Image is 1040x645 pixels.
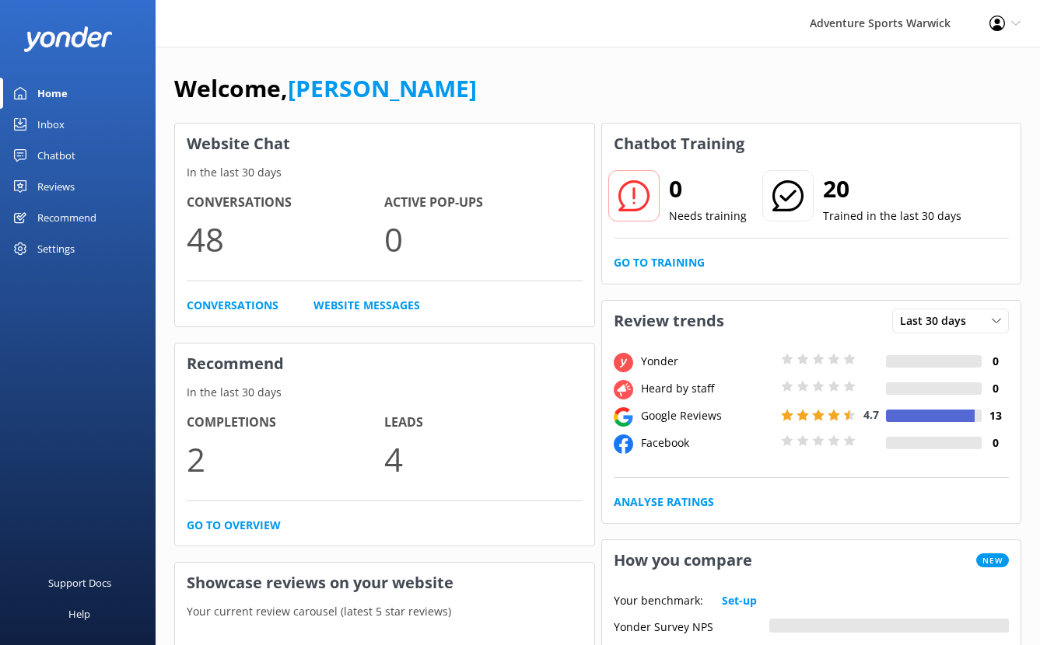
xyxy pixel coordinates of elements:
[602,124,756,164] h3: Chatbot Training
[68,598,90,629] div: Help
[982,407,1009,424] h4: 13
[614,254,705,271] a: Go to Training
[384,213,582,265] p: 0
[384,413,582,433] h4: Leads
[288,72,477,104] a: [PERSON_NAME]
[187,193,384,213] h4: Conversations
[614,493,714,511] a: Analyse Ratings
[614,619,769,633] div: Yonder Survey NPS
[37,140,75,171] div: Chatbot
[37,109,65,140] div: Inbox
[37,233,75,264] div: Settings
[187,413,384,433] h4: Completions
[384,193,582,213] h4: Active Pop-ups
[823,170,961,207] h2: 20
[637,434,777,451] div: Facebook
[637,407,777,424] div: Google Reviews
[175,563,594,603] h3: Showcase reviews on your website
[976,553,1009,567] span: New
[313,297,420,314] a: Website Messages
[602,540,764,580] h3: How you compare
[863,407,879,422] span: 4.7
[175,124,594,164] h3: Website Chat
[187,297,278,314] a: Conversations
[669,207,747,225] p: Needs training
[637,353,777,370] div: Yonder
[187,517,281,534] a: Go to overview
[669,170,747,207] h2: 0
[823,207,961,225] p: Trained in the last 30 days
[614,592,703,609] p: Your benchmark:
[384,433,582,485] p: 4
[982,434,1009,451] h4: 0
[37,171,75,202] div: Reviews
[722,592,757,609] a: Set-up
[37,78,68,109] div: Home
[175,343,594,384] h3: Recommend
[23,26,113,52] img: yonder-white-logo.png
[982,380,1009,397] h4: 0
[637,380,777,397] div: Heard by staff
[174,70,477,107] h1: Welcome,
[37,202,96,233] div: Recommend
[175,164,594,181] p: In the last 30 days
[900,312,975,329] span: Last 30 days
[175,603,594,620] p: Your current review carousel (latest 5 star reviews)
[187,433,384,485] p: 2
[187,213,384,265] p: 48
[48,567,111,598] div: Support Docs
[175,384,594,401] p: In the last 30 days
[602,301,736,341] h3: Review trends
[982,353,1009,370] h4: 0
